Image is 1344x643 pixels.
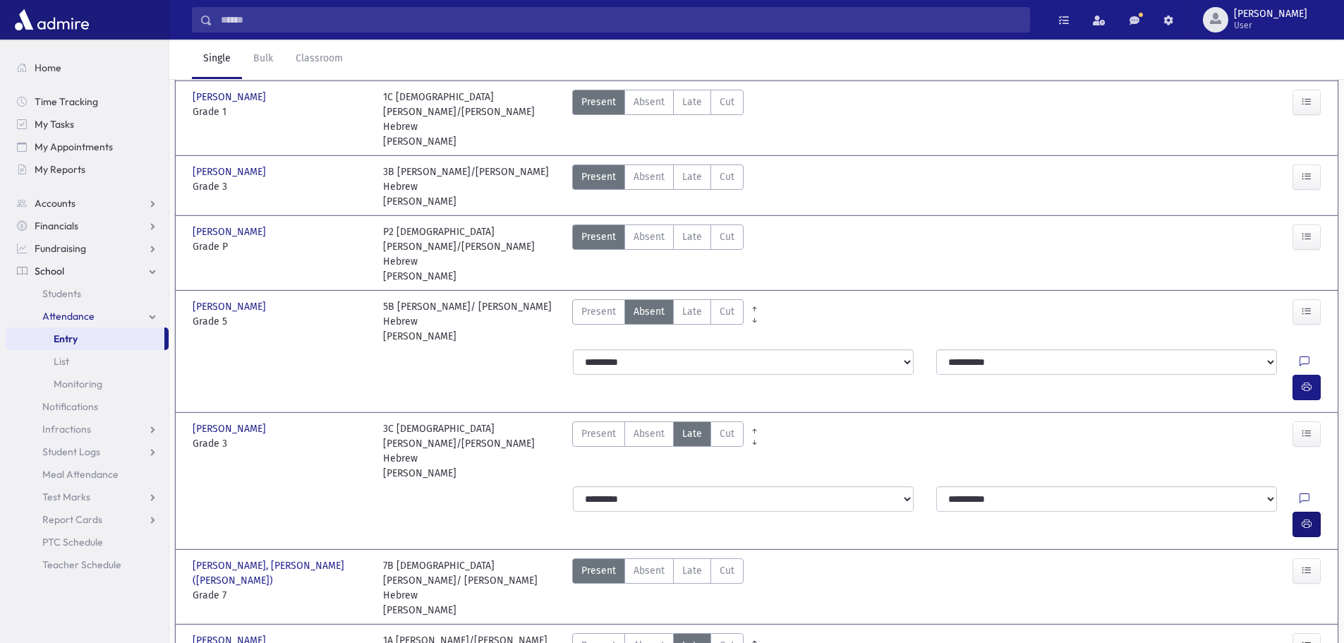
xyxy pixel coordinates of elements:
span: Entry [54,332,78,345]
span: Absent [634,169,665,184]
span: Grade 3 [193,179,369,194]
span: Absent [634,426,665,441]
span: [PERSON_NAME] [193,299,269,314]
span: Absent [634,563,665,578]
a: Home [6,56,169,79]
a: My Reports [6,158,169,181]
span: Cut [720,95,734,109]
span: Late [682,426,702,441]
span: School [35,265,64,277]
a: Infractions [6,418,169,440]
span: Monitoring [54,378,102,390]
a: My Tasks [6,113,169,136]
span: Late [682,169,702,184]
div: AttTypes [572,90,744,149]
span: Teacher Schedule [42,558,121,571]
span: Present [581,169,616,184]
span: Cut [720,169,734,184]
a: Test Marks [6,486,169,508]
span: Cut [720,426,734,441]
a: Accounts [6,192,169,215]
a: Classroom [284,40,354,79]
span: Time Tracking [35,95,98,108]
span: Absent [634,304,665,319]
a: Meal Attendance [6,463,169,486]
span: Financials [35,220,78,232]
a: Attendance [6,305,169,327]
div: 5B [PERSON_NAME]/ [PERSON_NAME] Hebrew [PERSON_NAME] [383,299,559,344]
span: Meal Attendance [42,468,119,481]
a: Monitoring [6,373,169,395]
div: AttTypes [572,299,744,344]
img: AdmirePro [11,6,92,34]
span: My Tasks [35,118,74,131]
span: Absent [634,229,665,244]
div: 7B [DEMOGRAPHIC_DATA][PERSON_NAME]/ [PERSON_NAME] Hebrew [PERSON_NAME] [383,558,559,618]
span: Cut [720,304,734,319]
span: [PERSON_NAME] [193,224,269,239]
span: Grade 3 [193,436,369,451]
div: P2 [DEMOGRAPHIC_DATA][PERSON_NAME]/[PERSON_NAME] Hebrew [PERSON_NAME] [383,224,559,284]
div: AttTypes [572,421,744,481]
span: Fundraising [35,242,86,255]
span: List [54,355,69,368]
a: Bulk [242,40,284,79]
a: List [6,350,169,373]
a: School [6,260,169,282]
span: Test Marks [42,491,90,503]
span: Students [42,287,81,300]
span: Present [581,563,616,578]
span: Late [682,563,702,578]
div: AttTypes [572,164,744,209]
span: Present [581,304,616,319]
a: Fundraising [6,237,169,260]
span: Grade 1 [193,104,369,119]
span: My Appointments [35,140,113,153]
span: Home [35,61,61,74]
span: Student Logs [42,445,100,458]
a: Financials [6,215,169,237]
span: [PERSON_NAME], [PERSON_NAME] ([PERSON_NAME]) [193,558,369,588]
span: User [1234,20,1307,31]
span: Attendance [42,310,95,323]
span: [PERSON_NAME] [1234,8,1307,20]
div: 1C [DEMOGRAPHIC_DATA][PERSON_NAME]/[PERSON_NAME] Hebrew [PERSON_NAME] [383,90,559,149]
span: Present [581,95,616,109]
a: Students [6,282,169,305]
span: Cut [720,563,734,578]
span: Report Cards [42,513,102,526]
div: AttTypes [572,558,744,618]
a: Single [192,40,242,79]
span: My Reports [35,163,85,176]
span: [PERSON_NAME] [193,90,269,104]
span: [PERSON_NAME] [193,164,269,179]
span: Late [682,304,702,319]
span: Grade 5 [193,314,369,329]
a: Entry [6,327,164,350]
span: PTC Schedule [42,536,103,548]
a: Notifications [6,395,169,418]
span: Grade P [193,239,369,254]
a: My Appointments [6,136,169,158]
span: Absent [634,95,665,109]
a: Student Logs [6,440,169,463]
span: Grade 7 [193,588,369,603]
a: PTC Schedule [6,531,169,553]
span: Infractions [42,423,91,435]
div: 3B [PERSON_NAME]/[PERSON_NAME] Hebrew [PERSON_NAME] [383,164,559,209]
span: Cut [720,229,734,244]
span: Late [682,229,702,244]
span: Notifications [42,400,98,413]
a: Time Tracking [6,90,169,113]
div: 3C [DEMOGRAPHIC_DATA][PERSON_NAME]/[PERSON_NAME] Hebrew [PERSON_NAME] [383,421,559,481]
span: Present [581,229,616,244]
a: Report Cards [6,508,169,531]
a: Teacher Schedule [6,553,169,576]
span: [PERSON_NAME] [193,421,269,436]
span: Late [682,95,702,109]
input: Search [212,7,1029,32]
span: Accounts [35,197,75,210]
span: Present [581,426,616,441]
div: AttTypes [572,224,744,284]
